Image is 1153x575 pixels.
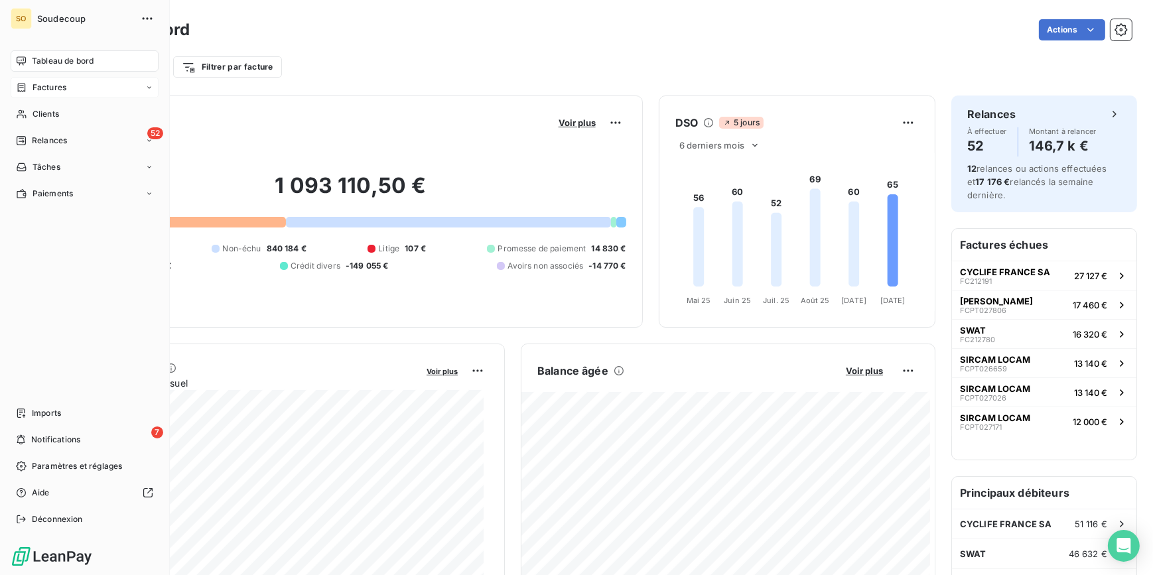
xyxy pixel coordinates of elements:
[1074,271,1107,281] span: 27 127 €
[960,413,1030,423] span: SIRCAM LOCAM
[952,290,1136,319] button: [PERSON_NAME]FCPT02780617 460 €
[960,354,1030,365] span: SIRCAM LOCAM
[32,460,122,472] span: Paramètres et réglages
[967,106,1016,122] h6: Relances
[686,296,711,305] tspan: Mai 25
[952,407,1136,436] button: SIRCAM LOCAMFCPT02717112 000 €
[291,260,340,272] span: Crédit divers
[173,56,282,78] button: Filtrer par facture
[967,127,1007,135] span: À effectuer
[960,277,992,285] span: FC212191
[588,260,626,272] span: -14 770 €
[960,306,1006,314] span: FCPT027806
[675,115,698,131] h6: DSO
[75,376,417,390] span: Chiffre d'affaires mensuel
[1073,329,1107,340] span: 16 320 €
[975,176,1010,187] span: 17 176 €
[1073,416,1107,427] span: 12 000 €
[952,319,1136,348] button: SWATFC21278016 320 €
[846,365,883,376] span: Voir plus
[842,365,887,377] button: Voir plus
[1073,300,1107,310] span: 17 460 €
[967,163,1107,200] span: relances ou actions effectuées et relancés la semaine dernière.
[800,296,829,305] tspan: Août 25
[537,363,608,379] h6: Balance âgée
[724,296,751,305] tspan: Juin 25
[508,260,583,272] span: Avoirs non associés
[222,243,261,255] span: Non-échu
[11,546,93,567] img: Logo LeanPay
[1108,530,1140,562] div: Open Intercom Messenger
[763,296,789,305] tspan: Juil. 25
[1075,519,1107,529] span: 51 116 €
[719,117,764,129] span: 5 jours
[960,383,1030,394] span: SIRCAM LOCAM
[267,243,306,255] span: 840 184 €
[952,261,1136,290] button: CYCLIFE FRANCE SAFC21219127 127 €
[33,108,59,120] span: Clients
[32,55,94,67] span: Tableau de bord
[33,188,73,200] span: Paiements
[405,243,426,255] span: 107 €
[952,229,1136,261] h6: Factures échues
[75,172,626,212] h2: 1 093 110,50 €
[32,513,83,525] span: Déconnexion
[952,348,1136,377] button: SIRCAM LOCAMFCPT02665913 140 €
[346,260,389,272] span: -149 055 €
[960,394,1006,402] span: FCPT027026
[32,487,50,499] span: Aide
[952,377,1136,407] button: SIRCAM LOCAMFCPT02702613 140 €
[498,243,586,255] span: Promesse de paiement
[960,325,986,336] span: SWAT
[559,117,596,128] span: Voir plus
[11,482,159,503] a: Aide
[37,13,133,24] span: Soudecoup
[11,8,32,29] div: SO
[33,82,66,94] span: Factures
[960,548,986,559] span: SWAT
[591,243,626,255] span: 14 830 €
[960,519,1052,529] span: CYCLIFE FRANCE SA
[423,365,462,377] button: Voir plus
[147,127,163,139] span: 52
[960,423,1002,431] span: FCPT027171
[967,163,977,174] span: 12
[960,267,1050,277] span: CYCLIFE FRANCE SA
[1074,387,1107,398] span: 13 140 €
[960,296,1033,306] span: [PERSON_NAME]
[32,407,61,419] span: Imports
[960,365,1007,373] span: FCPT026659
[1069,548,1107,559] span: 46 632 €
[679,140,744,151] span: 6 derniers mois
[378,243,399,255] span: Litige
[960,336,995,344] span: FC212780
[1039,19,1105,40] button: Actions
[151,426,163,438] span: 7
[33,161,60,173] span: Tâches
[31,434,80,446] span: Notifications
[555,117,600,129] button: Voir plus
[427,367,458,376] span: Voir plus
[1029,127,1097,135] span: Montant à relancer
[1029,135,1097,157] h4: 146,7 k €
[952,477,1136,509] h6: Principaux débiteurs
[880,296,905,305] tspan: [DATE]
[967,135,1007,157] h4: 52
[1074,358,1107,369] span: 13 140 €
[841,296,866,305] tspan: [DATE]
[32,135,67,147] span: Relances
